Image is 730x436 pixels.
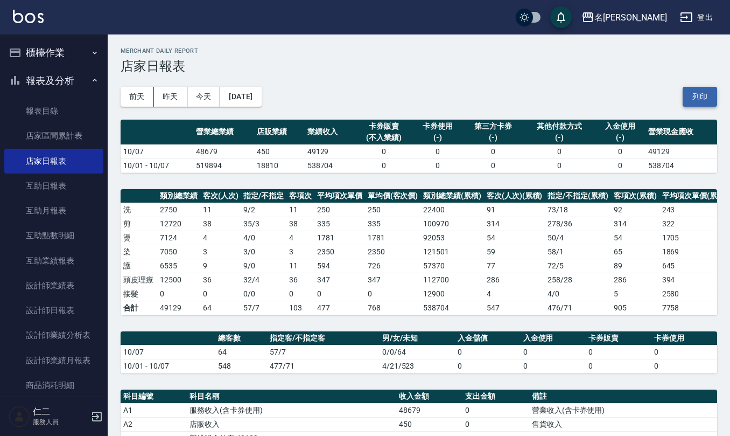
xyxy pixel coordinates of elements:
td: 594 [314,259,365,273]
td: 35 / 3 [241,217,286,231]
td: 250 [365,203,421,217]
button: 昨天 [154,87,187,107]
td: 0 [200,287,241,301]
td: 477/71 [267,359,379,373]
td: 92053 [420,231,484,245]
td: 65 [611,245,659,259]
td: 售貨收入 [529,417,717,431]
td: 548 [215,359,267,373]
td: 57370 [420,259,484,273]
td: 染 [121,245,157,259]
td: 0 [365,287,421,301]
a: 互助月報表 [4,198,103,223]
td: 6535 [157,259,200,273]
td: 768 [365,301,421,315]
a: 設計師業績表 [4,273,103,298]
button: 今天 [187,87,221,107]
td: 50 / 4 [545,231,611,245]
div: 其他付款方式 [527,121,593,132]
td: 0 / 0 [241,287,286,301]
td: 7050 [157,245,200,259]
td: 49129 [157,301,200,315]
div: 卡券販賣 [357,121,410,132]
button: 登出 [676,8,717,27]
th: 客項次(累積) [611,189,659,203]
td: 0 [524,158,595,172]
td: 0 [314,287,365,301]
td: 剪 [121,217,157,231]
a: 店家日報表 [4,149,103,174]
td: 477 [314,301,365,315]
td: 36 [200,273,241,287]
td: 5 [611,287,659,301]
td: 49129 [305,144,355,158]
td: 18810 [254,158,304,172]
td: 0 [455,359,521,373]
td: 538704 [420,301,484,315]
th: 客次(人次)(累積) [484,189,545,203]
td: 9 / 2 [241,203,286,217]
td: 護 [121,259,157,273]
td: 10/07 [121,345,215,359]
td: 538704 [305,158,355,172]
td: 燙 [121,231,157,245]
td: 0 [651,345,717,359]
td: 接髮 [121,287,157,301]
td: 250 [314,203,365,217]
td: 286 [611,273,659,287]
td: 11 [286,203,314,217]
td: 0 [521,345,586,359]
td: 0 [586,359,651,373]
td: 12900 [420,287,484,301]
div: (-) [527,132,593,143]
td: 49129 [645,144,717,158]
button: 列印 [683,87,717,107]
div: (-) [466,132,521,143]
td: 100970 [420,217,484,231]
td: 0 [524,144,595,158]
button: [DATE] [220,87,261,107]
td: 58 / 1 [545,245,611,259]
td: 112700 [420,273,484,287]
td: 32 / 4 [241,273,286,287]
td: 335 [365,217,421,231]
td: 0 [286,287,314,301]
th: 店販業績 [254,120,304,145]
td: 3 / 0 [241,245,286,259]
td: 0 [455,345,521,359]
a: 報表目錄 [4,99,103,123]
td: 7124 [157,231,200,245]
td: 11 [200,203,241,217]
td: 4 [286,231,314,245]
td: 4 [484,287,545,301]
th: 支出金額 [462,390,529,404]
button: 櫃檯作業 [4,39,103,67]
td: 92 [611,203,659,217]
a: 店家區間累計表 [4,123,103,148]
td: 547 [484,301,545,315]
td: 38 [286,217,314,231]
td: 48679 [193,144,254,158]
td: 0 [157,287,200,301]
td: 335 [314,217,365,231]
th: 備註 [529,390,717,404]
td: 347 [314,273,365,287]
td: 450 [396,417,462,431]
td: 洗 [121,203,157,217]
button: 報表及分析 [4,67,103,95]
td: 11 [286,259,314,273]
td: 0 [586,345,651,359]
img: Logo [13,10,44,23]
img: Person [9,406,30,427]
td: 4 [200,231,241,245]
td: 73 / 18 [545,203,611,217]
h3: 店家日報表 [121,59,717,74]
th: 科目名稱 [187,390,396,404]
td: 營業收入(含卡券使用) [529,403,717,417]
div: (-) [598,132,643,143]
td: 12500 [157,273,200,287]
th: 收入金額 [396,390,462,404]
div: 名[PERSON_NAME] [594,11,667,24]
p: 服務人員 [33,417,88,427]
td: 72 / 5 [545,259,611,273]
